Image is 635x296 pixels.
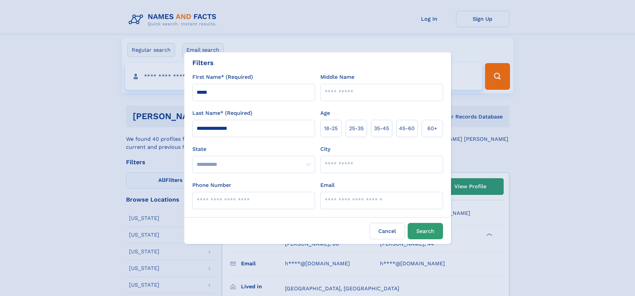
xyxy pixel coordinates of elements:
[320,181,335,189] label: Email
[192,181,231,189] label: Phone Number
[192,58,214,68] div: Filters
[320,73,354,81] label: Middle Name
[370,223,405,239] label: Cancel
[324,124,338,132] span: 18‑25
[427,124,437,132] span: 60+
[349,124,364,132] span: 25‑35
[399,124,415,132] span: 45‑60
[192,73,253,81] label: First Name* (Required)
[320,109,330,117] label: Age
[374,124,389,132] span: 35‑45
[192,145,315,153] label: State
[192,109,252,117] label: Last Name* (Required)
[320,145,330,153] label: City
[408,223,443,239] button: Search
